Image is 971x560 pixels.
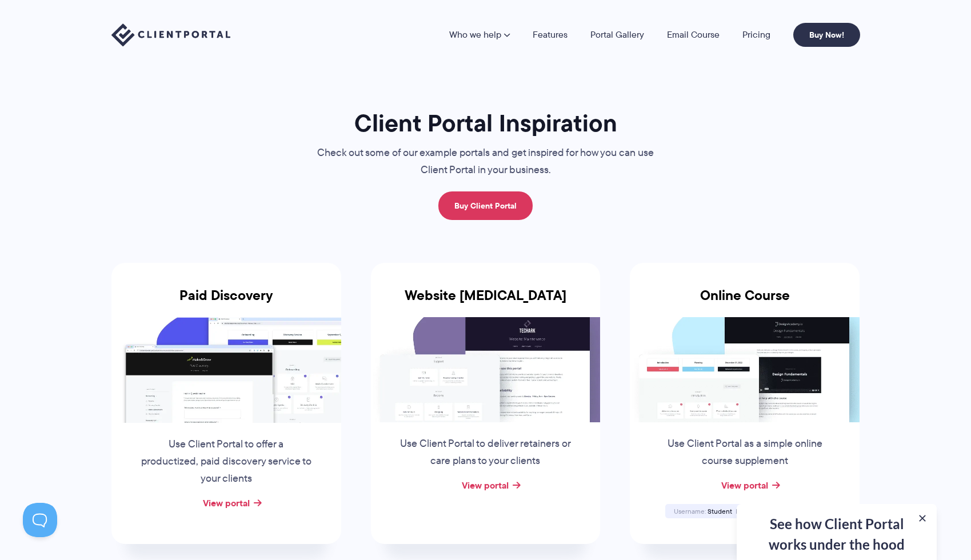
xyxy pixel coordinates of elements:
[111,287,341,317] h3: Paid Discovery
[449,30,510,39] a: Who we help
[533,30,568,39] a: Features
[708,506,732,516] span: Student
[793,23,860,47] a: Buy Now!
[630,287,860,317] h3: Online Course
[139,436,313,487] p: Use Client Portal to offer a productized, paid discovery service to your clients
[742,30,770,39] a: Pricing
[438,191,533,220] a: Buy Client Portal
[658,435,832,470] p: Use Client Portal as a simple online course supplement
[736,506,765,516] span: Password
[590,30,644,39] a: Portal Gallery
[371,287,601,317] h3: Website [MEDICAL_DATA]
[294,108,677,138] h1: Client Portal Inspiration
[721,478,768,492] a: View portal
[203,496,250,510] a: View portal
[674,506,706,516] span: Username
[667,30,720,39] a: Email Course
[462,478,509,492] a: View portal
[23,503,57,537] iframe: Toggle Customer Support
[398,435,572,470] p: Use Client Portal to deliver retainers or care plans to your clients
[294,145,677,179] p: Check out some of our example portals and get inspired for how you can use Client Portal in your ...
